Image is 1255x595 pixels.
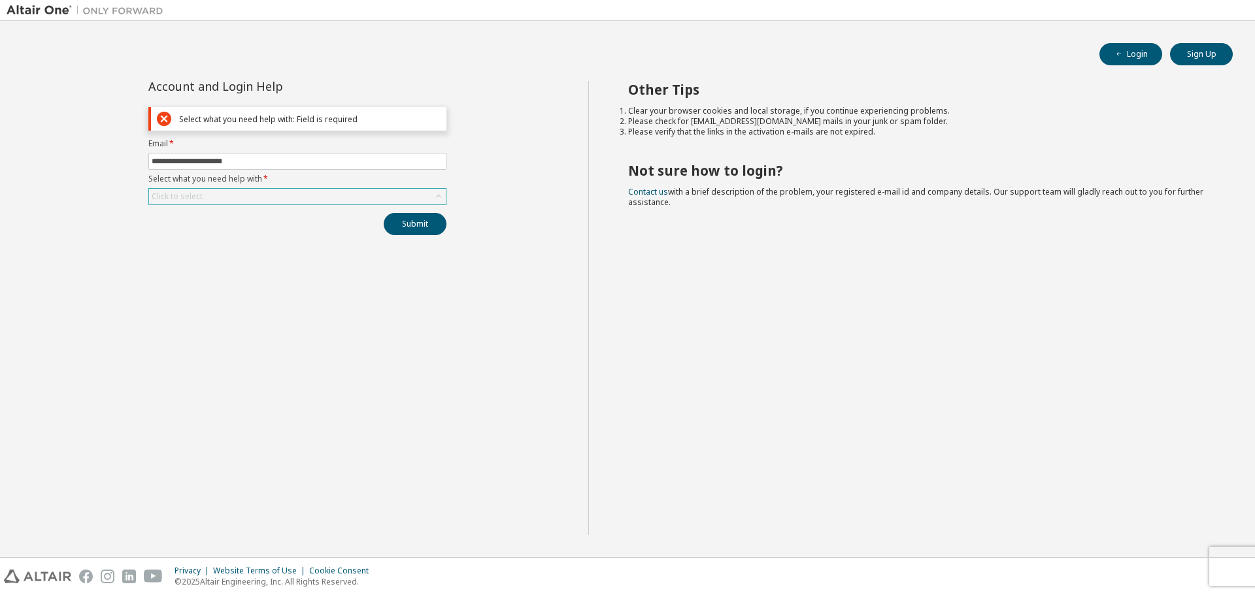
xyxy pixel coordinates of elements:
[4,570,71,583] img: altair_logo.svg
[213,566,309,576] div: Website Terms of Use
[628,162,1210,179] h2: Not sure how to login?
[149,189,446,204] div: Click to select
[148,81,387,91] div: Account and Login Help
[101,570,114,583] img: instagram.svg
[628,186,668,197] a: Contact us
[175,566,213,576] div: Privacy
[628,186,1203,208] span: with a brief description of the problem, your registered e-mail id and company details. Our suppo...
[309,566,376,576] div: Cookie Consent
[628,116,1210,127] li: Please check for [EMAIL_ADDRESS][DOMAIN_NAME] mails in your junk or spam folder.
[148,174,446,184] label: Select what you need help with
[384,213,446,235] button: Submit
[1170,43,1233,65] button: Sign Up
[1099,43,1162,65] button: Login
[144,570,163,583] img: youtube.svg
[122,570,136,583] img: linkedin.svg
[7,4,170,17] img: Altair One
[79,570,93,583] img: facebook.svg
[152,191,203,202] div: Click to select
[179,114,441,124] div: Select what you need help with: Field is required
[628,81,1210,98] h2: Other Tips
[628,127,1210,137] li: Please verify that the links in the activation e-mails are not expired.
[148,138,446,149] label: Email
[175,576,376,587] p: © 2025 Altair Engineering, Inc. All Rights Reserved.
[628,106,1210,116] li: Clear your browser cookies and local storage, if you continue experiencing problems.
